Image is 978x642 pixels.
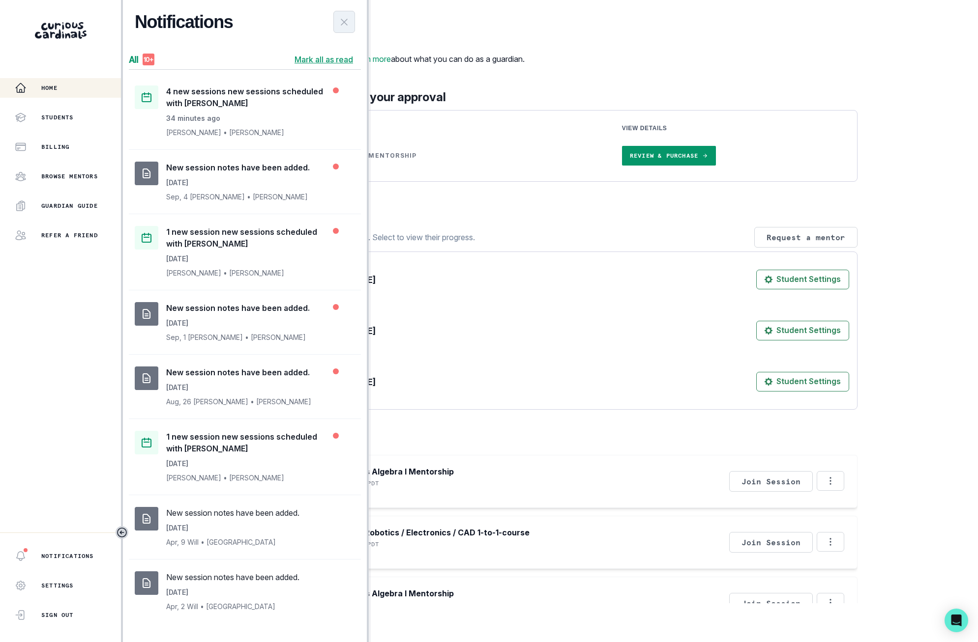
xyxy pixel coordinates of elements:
button: Close Notifications Panel [333,11,355,33]
p: Upcoming sessions [244,433,858,451]
p: We're so excited you're here. about what you can do as a guardian. [244,53,525,65]
p: Guardian Guide [41,202,98,210]
p: Apr, 9 Will • [GEOGRAPHIC_DATA] [166,537,276,547]
a: 1 new session new sessions scheduled with [PERSON_NAME][DATE][PERSON_NAME] • [PERSON_NAME] [129,425,333,489]
p: New session notes have been added. [166,507,299,519]
button: All [129,50,154,69]
div: Open Intercom Messenger [945,609,968,632]
p: 34 minutes ago [166,113,220,123]
a: Review & Purchase [622,146,716,166]
a: 1 new session new sessions scheduled with [PERSON_NAME][DATE][PERSON_NAME] • [PERSON_NAME] [129,220,333,284]
button: Toggle sidebar [116,526,128,539]
a: New session notes have been added.[DATE]Sep, 4 [PERSON_NAME] • [PERSON_NAME] [129,156,333,208]
p: [PERSON_NAME]'s Algebra I Mentorship [295,466,454,477]
p: [DATE] [166,318,188,328]
p: Browse Mentors [41,172,98,180]
p: Sign Out [41,611,74,619]
p: Refer a friend [41,231,98,239]
p: Apr, 2 Will • [GEOGRAPHIC_DATA] [166,601,275,612]
p: New session notes have been added. [166,302,310,314]
p: Sep, 4 [PERSON_NAME] • [PERSON_NAME] [166,192,308,202]
p: Settings [41,582,74,589]
a: Learn more [351,54,391,64]
button: Options [817,593,844,613]
div: 10+ [143,54,154,65]
p: [DATE] [166,253,188,264]
td: [PERSON_NAME] Algebra II Mentorship [252,138,610,173]
button: Student Settings [756,372,849,391]
p: [PERSON_NAME] • [PERSON_NAME] [166,127,284,138]
button: Join Session [729,593,813,614]
a: New session notes have been added.[DATE]Sep, 1 [PERSON_NAME] • [PERSON_NAME] [129,296,333,348]
button: Options [817,471,844,491]
p: New session notes have been added. [166,571,299,583]
p: 1 new session new sessions scheduled with [PERSON_NAME] [166,431,327,454]
p: [DATE] [166,177,188,188]
button: Join Session [729,471,813,492]
p: Aug, 26 [PERSON_NAME] • [PERSON_NAME] [166,396,311,407]
p: [DATE] [166,382,188,392]
button: Student Settings [756,321,849,340]
button: Request a mentor [754,227,858,248]
th: Title [252,118,610,138]
p: 4 new sessions new sessions scheduled with [PERSON_NAME] [166,85,327,109]
p: Your Students [244,205,858,223]
th: View Details [610,118,849,138]
p: [DATE] [166,523,188,533]
button: Join Session [729,532,813,553]
p: Billing [41,143,69,151]
p: Home [41,84,58,92]
p: [DATE] [166,458,188,469]
p: Sep, 1 [PERSON_NAME] • [PERSON_NAME] [166,332,306,342]
p: [PERSON_NAME] Robotics / Electronics / CAD 1-to-1-course [295,527,530,538]
p: Students [41,113,74,121]
p: New session notes have been added. [166,366,310,378]
p: [DATE] [166,587,188,597]
p: [PERSON_NAME] • [PERSON_NAME] [166,473,284,483]
p: [PERSON_NAME]'s Algebra I Mentorship [295,587,454,599]
a: New session notes have been added.[DATE]Apr, 2 Will • [GEOGRAPHIC_DATA] [129,565,333,617]
button: Options [817,532,844,552]
h2: Notifications [135,11,233,32]
p: Notifications [41,552,94,560]
p: New session notes have been added. [166,162,310,173]
button: Student Settings [756,270,849,289]
p: evening , Victoria [244,28,525,47]
a: 4 new sessions new sessions scheduled with [PERSON_NAME]34 minutes ago[PERSON_NAME] • [PERSON_NAME] [129,80,333,143]
p: 1 new session new sessions scheduled with [PERSON_NAME] [166,226,327,250]
button: Mark all as read [287,50,361,69]
a: New session notes have been added.[DATE]Aug, 26 [PERSON_NAME] • [PERSON_NAME] [129,361,333,413]
a: New session notes have been added.[DATE]Apr, 9 Will • [GEOGRAPHIC_DATA] [129,501,333,553]
p: Proposals that require your approval [244,88,858,106]
p: [PERSON_NAME] • [PERSON_NAME] [166,268,284,278]
img: Curious Cardinals Logo [35,22,87,39]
